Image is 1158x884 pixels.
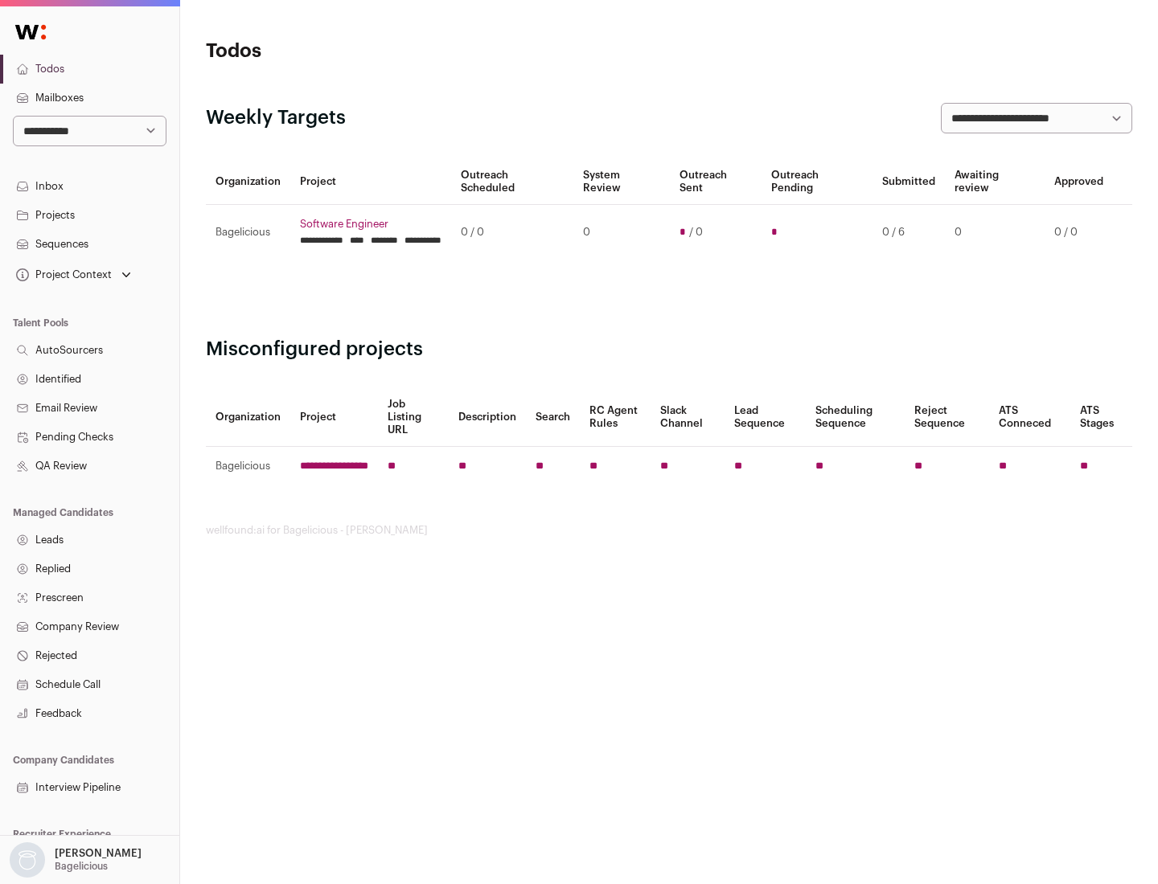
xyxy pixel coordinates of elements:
[300,218,441,231] a: Software Engineer
[449,388,526,447] th: Description
[290,388,378,447] th: Project
[206,105,346,131] h2: Weekly Targets
[10,842,45,878] img: nopic.png
[573,205,669,260] td: 0
[6,16,55,48] img: Wellfound
[290,159,451,205] th: Project
[206,205,290,260] td: Bagelicious
[6,842,145,878] button: Open dropdown
[670,159,762,205] th: Outreach Sent
[206,524,1132,537] footer: wellfound:ai for Bagelicious - [PERSON_NAME]
[55,847,142,860] p: [PERSON_NAME]
[905,388,990,447] th: Reject Sequence
[526,388,580,447] th: Search
[13,268,112,281] div: Project Context
[725,388,806,447] th: Lead Sequence
[55,860,108,873] p: Bagelicious
[580,388,650,447] th: RC Agent Rules
[206,39,515,64] h1: Todos
[451,205,573,260] td: 0 / 0
[762,159,872,205] th: Outreach Pending
[873,205,945,260] td: 0 / 6
[206,337,1132,362] h2: Misconfigured projects
[651,388,725,447] th: Slack Channel
[806,388,905,447] th: Scheduling Sequence
[945,205,1045,260] td: 0
[451,159,573,205] th: Outreach Scheduled
[13,264,134,286] button: Open dropdown
[1045,159,1113,205] th: Approved
[945,159,1045,205] th: Awaiting review
[989,388,1070,447] th: ATS Conneced
[1070,388,1132,447] th: ATS Stages
[206,388,290,447] th: Organization
[206,447,290,486] td: Bagelicious
[573,159,669,205] th: System Review
[1045,205,1113,260] td: 0 / 0
[378,388,449,447] th: Job Listing URL
[689,226,703,239] span: / 0
[873,159,945,205] th: Submitted
[206,159,290,205] th: Organization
